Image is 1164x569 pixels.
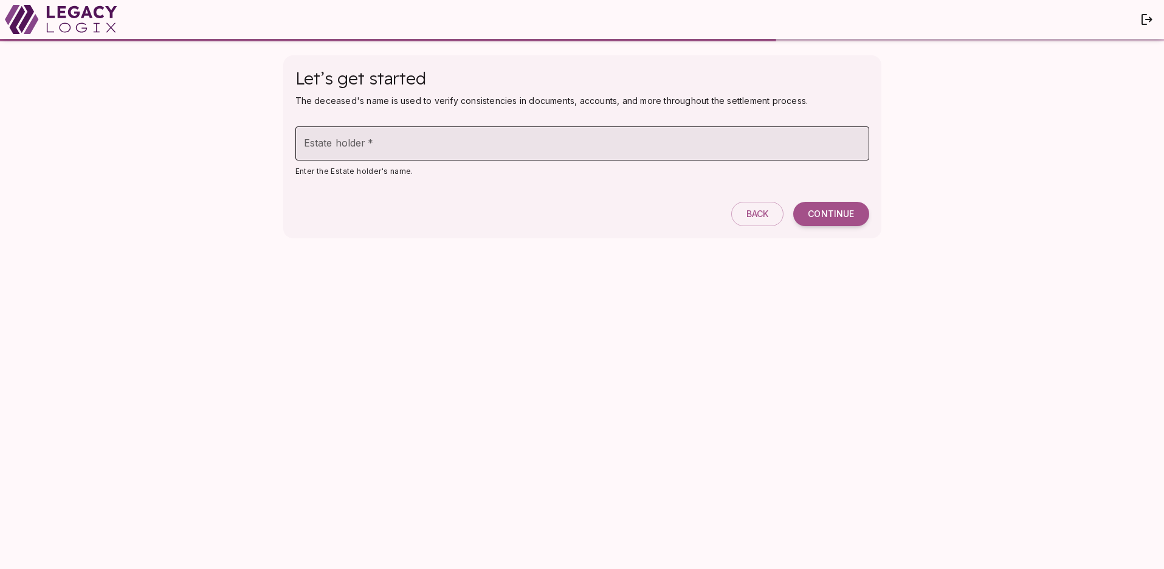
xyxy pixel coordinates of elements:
span: The deceased's name is used to verify consistencies in documents, accounts, and more throughout t... [295,95,808,106]
span: Back [746,209,769,219]
span: Let’s get started [295,67,426,89]
button: Back [731,202,784,226]
span: Continue [808,209,854,219]
span: Enter the Estate holder's name. [295,167,413,176]
button: Continue [793,202,869,226]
